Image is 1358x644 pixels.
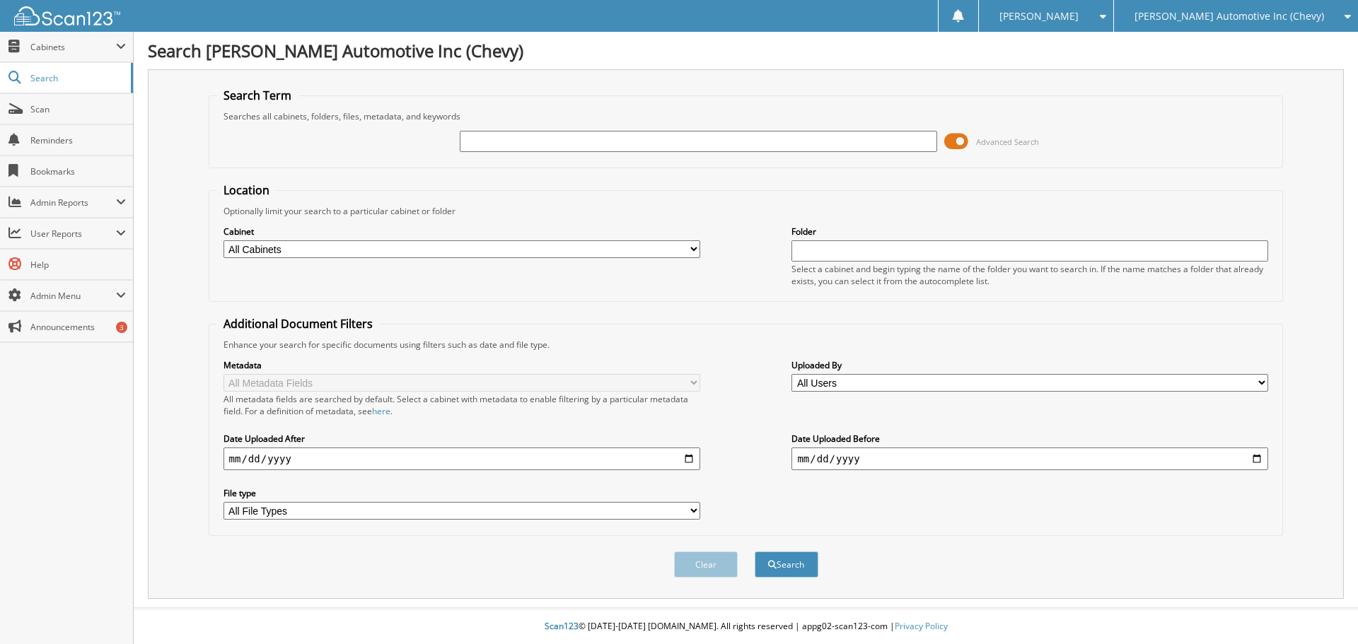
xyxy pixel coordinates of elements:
[791,433,1268,445] label: Date Uploaded Before
[30,165,126,177] span: Bookmarks
[216,88,298,103] legend: Search Term
[224,226,700,238] label: Cabinet
[30,290,116,302] span: Admin Menu
[1134,12,1324,21] span: [PERSON_NAME] Automotive Inc (Chevy)
[14,6,120,25] img: scan123-logo-white.svg
[224,359,700,371] label: Metadata
[216,205,1276,217] div: Optionally limit your search to a particular cabinet or folder
[372,405,390,417] a: here
[30,197,116,209] span: Admin Reports
[148,39,1344,62] h1: Search [PERSON_NAME] Automotive Inc (Chevy)
[999,12,1079,21] span: [PERSON_NAME]
[755,551,818,578] button: Search
[791,226,1268,238] label: Folder
[216,110,1276,122] div: Searches all cabinets, folders, files, metadata, and keywords
[30,134,126,146] span: Reminders
[216,182,277,198] legend: Location
[674,551,738,578] button: Clear
[791,359,1268,371] label: Uploaded By
[30,72,124,84] span: Search
[224,433,700,445] label: Date Uploaded After
[30,321,126,333] span: Announcements
[30,41,116,53] span: Cabinets
[216,316,380,332] legend: Additional Document Filters
[30,228,116,240] span: User Reports
[791,447,1268,470] input: end
[134,609,1358,644] div: © [DATE]-[DATE] [DOMAIN_NAME]. All rights reserved | appg02-scan123-com |
[895,620,948,632] a: Privacy Policy
[30,103,126,115] span: Scan
[116,322,127,333] div: 3
[216,339,1276,351] div: Enhance your search for specific documents using filters such as date and file type.
[791,263,1268,287] div: Select a cabinet and begin typing the name of the folder you want to search in. If the name match...
[976,136,1039,147] span: Advanced Search
[224,487,700,499] label: File type
[545,620,579,632] span: Scan123
[224,393,700,417] div: All metadata fields are searched by default. Select a cabinet with metadata to enable filtering b...
[224,447,700,470] input: start
[30,259,126,271] span: Help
